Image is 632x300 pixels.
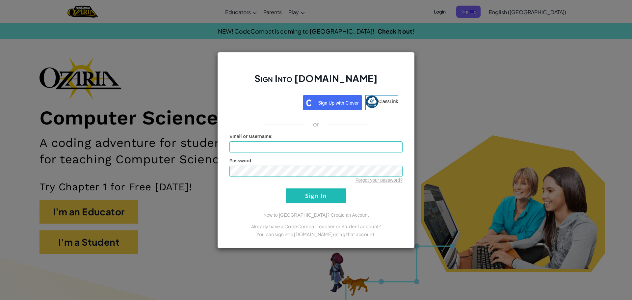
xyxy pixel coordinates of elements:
[229,230,403,238] p: You can sign into [DOMAIN_NAME] using that account.
[378,98,398,104] span: ClassLink
[229,222,403,230] p: Already have a CodeCombat Teacher or Student account?
[229,158,251,163] span: Password
[355,177,403,183] a: Forgot your password?
[313,120,319,128] p: or
[366,95,378,108] img: classlink-logo-small.png
[263,212,369,218] a: New to [GEOGRAPHIC_DATA]? Create an Account
[230,95,303,109] iframe: Sign in with Google Button
[229,133,273,140] label: :
[229,72,403,91] h2: Sign Into [DOMAIN_NAME]
[303,95,362,110] img: clever_sso_button@2x.png
[286,188,346,203] input: Sign In
[229,134,271,139] span: Email or Username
